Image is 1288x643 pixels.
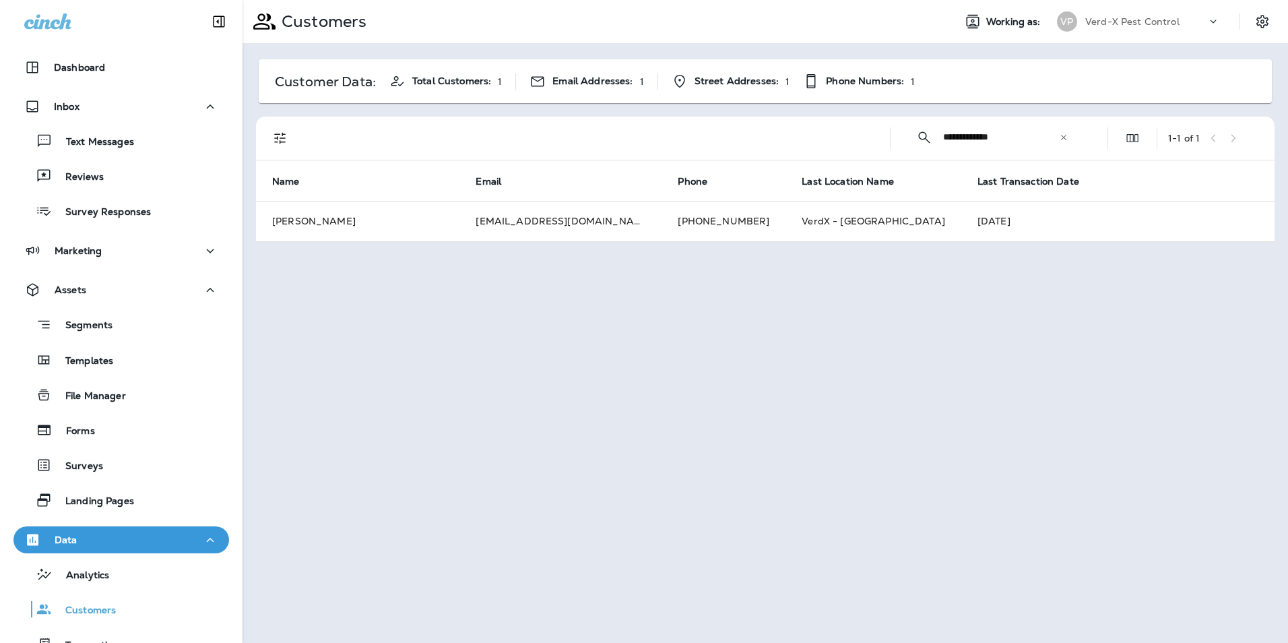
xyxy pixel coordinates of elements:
[13,276,229,303] button: Assets
[52,206,151,219] p: Survey Responses
[476,175,519,187] span: Email
[678,176,707,187] span: Phone
[13,451,229,479] button: Surveys
[53,136,134,149] p: Text Messages
[267,125,294,152] button: Filters
[54,101,79,112] p: Inbox
[640,76,644,87] p: 1
[200,8,238,35] button: Collapse Sidebar
[13,197,229,225] button: Survey Responses
[55,534,77,545] p: Data
[552,75,633,87] span: Email Addresses:
[13,127,229,155] button: Text Messages
[272,175,317,187] span: Name
[13,595,229,623] button: Customers
[53,425,95,438] p: Forms
[13,560,229,588] button: Analytics
[826,75,904,87] span: Phone Numbers:
[802,175,911,187] span: Last Location Name
[52,605,116,617] p: Customers
[13,54,229,81] button: Dashboard
[272,176,300,187] span: Name
[911,76,915,87] p: 1
[54,62,105,73] p: Dashboard
[977,175,1097,187] span: Last Transaction Date
[498,76,502,87] p: 1
[52,171,104,184] p: Reviews
[13,346,229,374] button: Templates
[785,76,790,87] p: 1
[986,16,1043,28] span: Working as:
[1119,125,1146,152] button: Edit Fields
[802,215,945,227] span: VerdX - [GEOGRAPHIC_DATA]
[52,495,134,508] p: Landing Pages
[52,460,103,473] p: Surveys
[13,526,229,553] button: Data
[13,237,229,264] button: Marketing
[911,124,938,151] button: Collapse Search
[678,175,725,187] span: Phone
[13,162,229,190] button: Reviews
[13,486,229,514] button: Landing Pages
[961,201,1275,241] td: [DATE]
[52,355,113,368] p: Templates
[55,245,102,256] p: Marketing
[13,416,229,444] button: Forms
[276,11,366,32] p: Customers
[459,201,662,241] td: [EMAIL_ADDRESS][DOMAIN_NAME]
[13,310,229,339] button: Segments
[13,381,229,409] button: File Manager
[1168,133,1200,144] div: 1 - 1 of 1
[1085,16,1180,27] p: Verd-X Pest Control
[662,201,785,241] td: [PHONE_NUMBER]
[52,390,126,403] p: File Manager
[53,570,109,582] p: Analytics
[412,75,491,87] span: Total Customers:
[1250,9,1275,34] button: Settings
[52,319,112,333] p: Segments
[476,176,501,187] span: Email
[13,93,229,120] button: Inbox
[802,176,894,187] span: Last Location Name
[256,201,459,241] td: [PERSON_NAME]
[1057,11,1077,32] div: VP
[695,75,779,87] span: Street Addresses:
[977,176,1079,187] span: Last Transaction Date
[275,76,376,87] p: Customer Data:
[55,284,86,295] p: Assets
